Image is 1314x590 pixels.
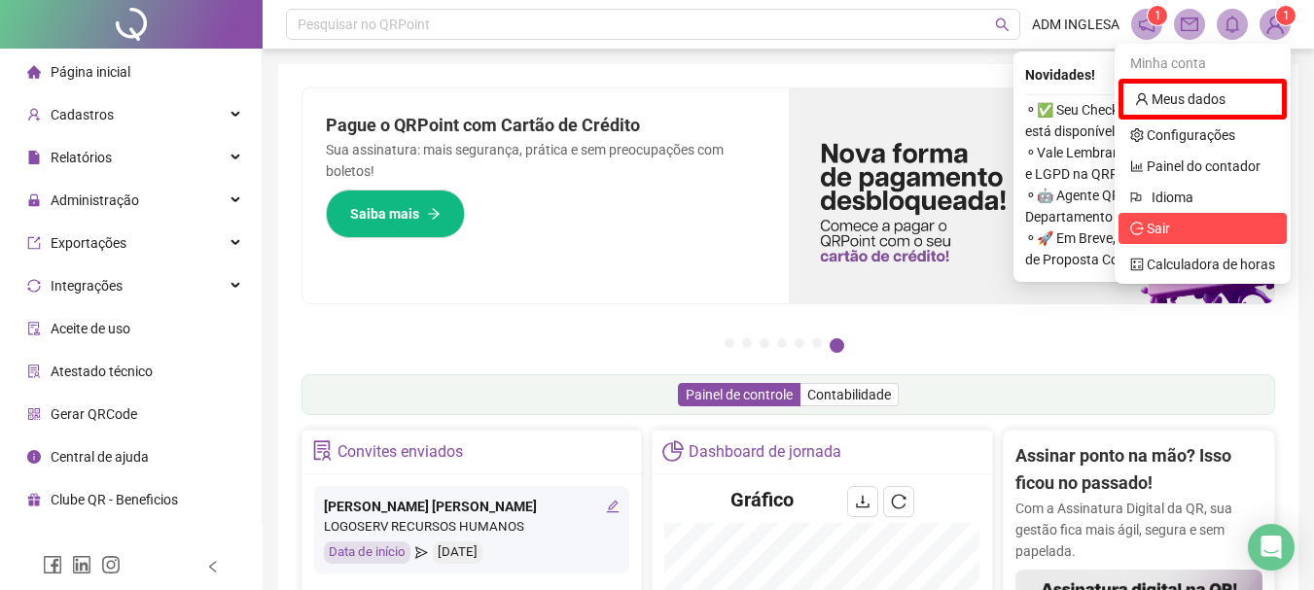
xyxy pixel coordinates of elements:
[1261,10,1290,39] img: 95218
[1025,142,1268,185] span: ⚬ Vale Lembrar: Política de Privacidade e LGPD na QRPoint
[1147,221,1170,236] span: Sair
[1135,91,1225,107] a: user Meus dados
[51,107,114,122] span: Cadastros
[326,190,465,238] button: Saiba mais
[830,338,844,353] button: 7
[1130,187,1144,208] span: flag
[807,387,891,402] span: Contabilidade
[27,450,41,464] span: info-circle
[742,338,752,348] button: 2
[789,88,1275,303] img: banner%2F096dab35-e1a4-4d07-87c2-cf089f3812bf.png
[27,364,41,378] span: solution
[686,387,793,402] span: Painel de controle
[350,203,419,225] span: Saiba mais
[812,338,822,348] button: 6
[1224,16,1241,33] span: bell
[1148,6,1167,25] sup: 1
[1154,9,1161,22] span: 1
[51,492,178,507] span: Clube QR - Beneficios
[51,192,139,208] span: Administração
[27,322,41,335] span: audit
[1130,257,1275,272] a: calculator Calculadora de horas
[27,193,41,207] span: lock
[1152,187,1263,208] span: Idioma
[72,555,91,574] span: linkedin
[312,440,333,461] span: solution
[101,555,121,574] span: instagram
[606,500,620,513] span: edit
[995,17,1010,32] span: search
[760,338,769,348] button: 3
[1276,6,1296,25] sup: Atualize o seu contato no menu Meus Dados
[51,364,153,379] span: Atestado técnico
[27,279,41,293] span: sync
[433,541,482,564] div: [DATE]
[1025,99,1268,142] span: ⚬ ✅ Seu Checklist de Sucesso do DP está disponível
[1025,64,1095,86] span: Novidades !
[324,541,410,564] div: Data de início
[689,435,841,469] div: Dashboard de jornada
[1025,185,1268,227] span: ⚬ 🤖 Agente QR: sua IA no Departamento Pessoal
[51,321,130,336] span: Aceite de uso
[206,560,220,573] span: left
[662,440,683,461] span: pie-chart
[1130,127,1235,143] a: setting Configurações
[1181,16,1198,33] span: mail
[324,517,620,538] div: LOGOSERV RECURSOS HUMANOS
[51,278,123,294] span: Integrações
[27,65,41,79] span: home
[1032,14,1119,35] span: ADM INGLESA
[51,150,112,165] span: Relatórios
[855,494,870,509] span: download
[1130,158,1261,174] a: bar-chart Painel do contador
[27,493,41,506] span: gift
[43,555,62,574] span: facebook
[27,236,41,250] span: export
[891,494,906,509] span: reload
[337,435,463,469] div: Convites enviados
[326,112,765,139] h2: Pague o QRPoint com Cartão de Crédito
[27,151,41,164] span: file
[795,338,804,348] button: 5
[1015,498,1262,562] p: Com a Assinatura Digital da QR, sua gestão fica mais ágil, segura e sem papelada.
[415,541,428,564] span: send
[51,406,137,422] span: Gerar QRCode
[27,108,41,121] span: user-add
[1025,227,1268,270] span: ⚬ 🚀 Em Breve, Atualização Obrigatória de Proposta Comercial
[1130,222,1144,235] span: logout
[725,338,734,348] button: 1
[427,207,441,221] span: arrow-right
[1283,9,1290,22] span: 1
[777,338,787,348] button: 4
[324,496,620,517] div: [PERSON_NAME] [PERSON_NAME]
[51,64,130,80] span: Página inicial
[1015,442,1262,498] h2: Assinar ponto na mão? Isso ficou no passado!
[51,235,126,251] span: Exportações
[1138,16,1155,33] span: notification
[1119,48,1287,79] div: Minha conta
[326,139,765,182] p: Sua assinatura: mais segurança, prática e sem preocupações com boletos!
[1248,524,1295,571] div: Open Intercom Messenger
[730,486,794,513] h4: Gráfico
[27,407,41,421] span: qrcode
[51,449,149,465] span: Central de ajuda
